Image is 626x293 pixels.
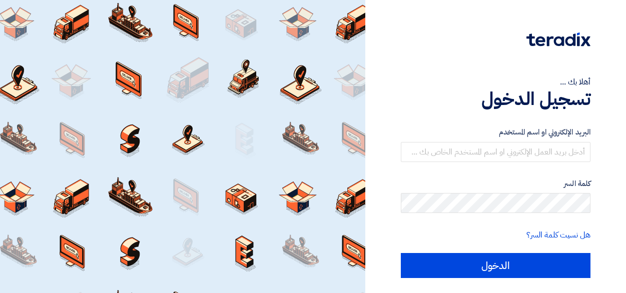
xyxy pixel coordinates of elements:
input: أدخل بريد العمل الإلكتروني او اسم المستخدم الخاص بك ... [401,142,590,162]
a: هل نسيت كلمة السر؟ [526,229,590,241]
img: Teradix logo [526,32,590,46]
label: البريد الإلكتروني او اسم المستخدم [401,126,590,138]
input: الدخول [401,253,590,278]
div: أهلا بك ... [401,76,590,88]
h1: تسجيل الدخول [401,88,590,110]
label: كلمة السر [401,178,590,189]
